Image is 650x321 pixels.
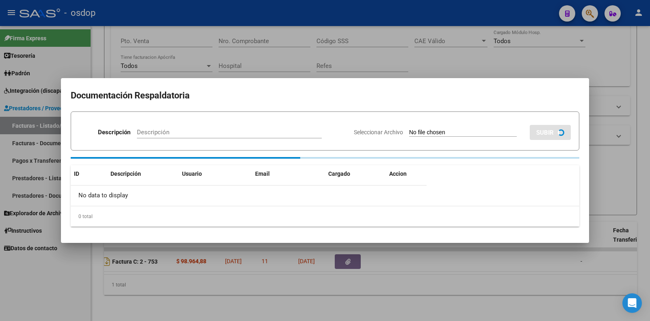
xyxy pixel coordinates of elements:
span: Email [255,170,270,177]
span: Usuario [182,170,202,177]
p: Descripción [98,128,130,137]
datatable-header-cell: Descripción [107,165,179,183]
div: 0 total [71,206,579,227]
div: No data to display [71,186,427,206]
span: SUBIR [536,129,554,136]
datatable-header-cell: Email [252,165,325,183]
datatable-header-cell: ID [71,165,107,183]
span: Descripción [110,170,141,177]
button: SUBIR [530,125,571,140]
h2: Documentación Respaldatoria [71,88,579,103]
div: Open Intercom Messenger [622,293,642,313]
span: ID [74,170,79,177]
datatable-header-cell: Cargado [325,165,386,183]
span: Accion [389,170,407,177]
datatable-header-cell: Usuario [179,165,252,183]
span: Seleccionar Archivo [354,129,403,135]
datatable-header-cell: Accion [386,165,427,183]
span: Cargado [328,170,350,177]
